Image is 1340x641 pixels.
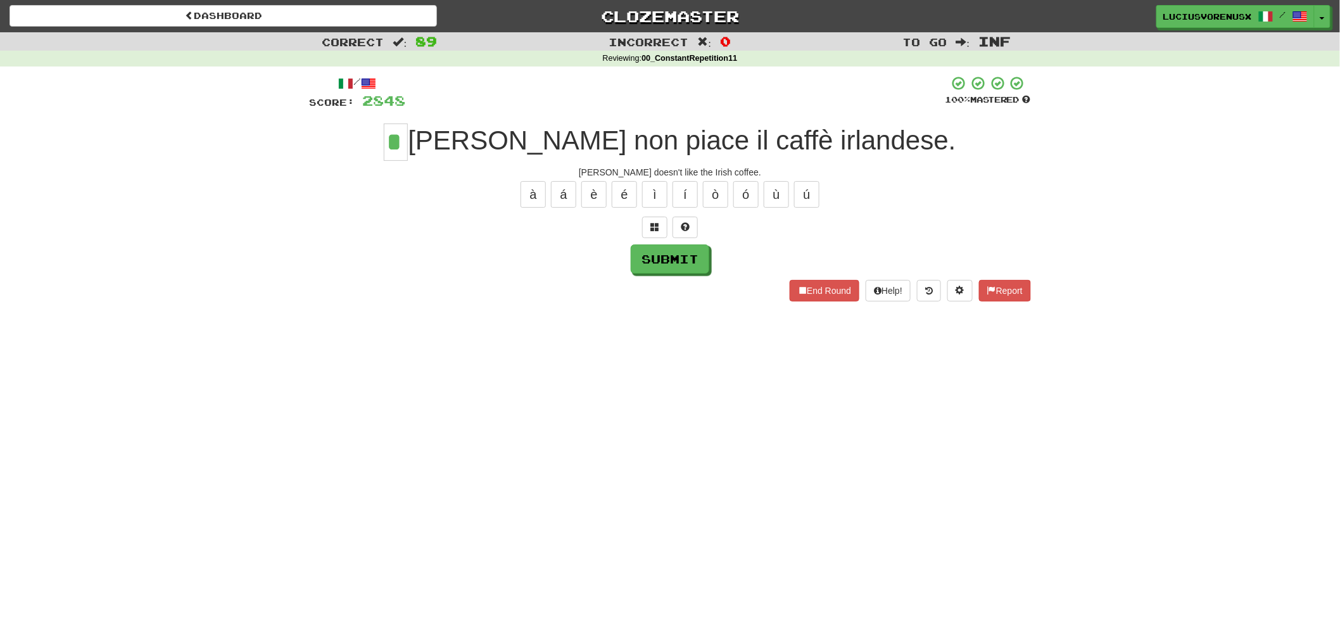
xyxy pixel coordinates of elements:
[309,75,405,91] div: /
[408,125,956,155] span: [PERSON_NAME] non piace il caffè irlandese.
[790,280,859,301] button: End Round
[673,217,698,238] button: Single letter hint - you only get 1 per sentence and score half the points! alt+h
[521,181,546,208] button: à
[581,181,607,208] button: è
[631,244,709,274] button: Submit
[642,217,667,238] button: Switch sentence to multiple choice alt+p
[1163,11,1252,22] span: LuciusVorenusX
[551,181,576,208] button: á
[309,97,355,108] span: Score:
[609,35,689,48] span: Incorrect
[456,5,883,27] a: Clozemaster
[415,34,437,49] span: 89
[612,181,637,208] button: é
[764,181,789,208] button: ù
[703,181,728,208] button: ò
[978,34,1011,49] span: Inf
[309,166,1031,179] div: [PERSON_NAME] doesn't like the Irish coffee.
[733,181,759,208] button: ó
[979,280,1031,301] button: Report
[393,37,407,48] span: :
[362,92,405,108] span: 2848
[945,94,970,105] span: 100 %
[794,181,819,208] button: ú
[956,37,970,48] span: :
[698,37,712,48] span: :
[866,280,911,301] button: Help!
[917,280,941,301] button: Round history (alt+y)
[9,5,437,27] a: Dashboard
[322,35,384,48] span: Correct
[1156,5,1315,28] a: LuciusVorenusX /
[642,181,667,208] button: ì
[720,34,731,49] span: 0
[1280,10,1286,19] span: /
[945,94,1031,106] div: Mastered
[673,181,698,208] button: í
[642,54,737,63] strong: 00_ConstantRepetition11
[903,35,947,48] span: To go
